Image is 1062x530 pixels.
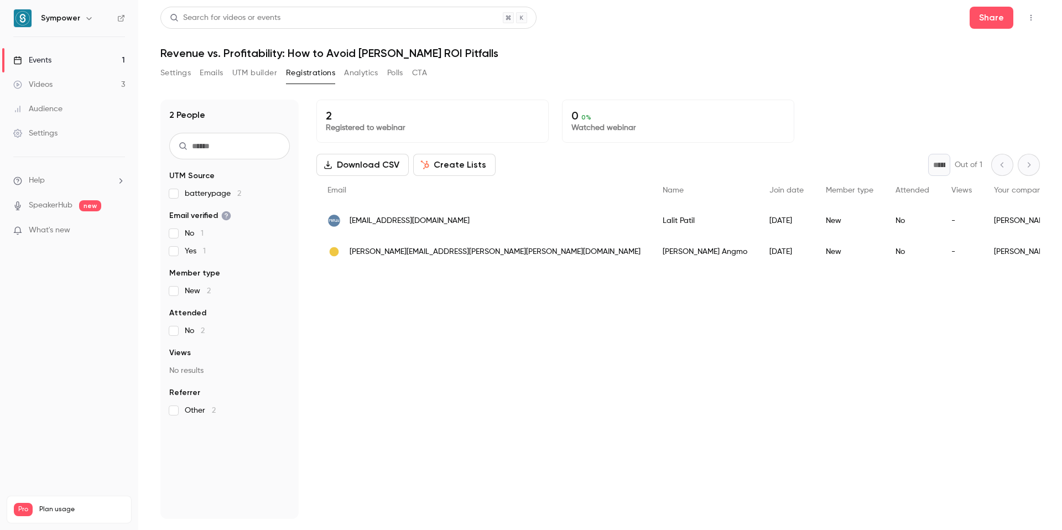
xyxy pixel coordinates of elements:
img: mirai-power.com [327,214,341,227]
div: [PERSON_NAME] Angmo [652,236,758,267]
span: 2 [207,287,211,295]
span: Member type [826,186,873,194]
span: UTM Source [169,170,215,181]
img: Sympower [14,9,32,27]
span: Yes [185,246,206,257]
img: skala.partners [327,245,341,258]
span: Email [327,186,346,194]
span: new [79,200,101,211]
span: 0 % [581,113,591,121]
span: Email verified [169,210,231,221]
p: Registered to webinar [326,122,539,133]
span: Referrer [169,387,200,398]
span: [EMAIL_ADDRESS][DOMAIN_NAME] [350,215,470,227]
div: [DATE] [758,205,815,236]
span: [PERSON_NAME][EMAIL_ADDRESS][PERSON_NAME][PERSON_NAME][DOMAIN_NAME] [350,246,641,258]
div: Events [13,55,51,66]
span: What's new [29,225,70,236]
span: Views [169,347,191,358]
span: No [185,325,205,336]
p: 2 [326,109,539,122]
p: Out of 1 [955,159,982,170]
button: Registrations [286,64,335,82]
span: Other [185,405,216,416]
span: No [185,228,204,239]
h1: 2 People [169,108,205,122]
span: Attended [896,186,929,194]
button: Create Lists [413,154,496,176]
button: Analytics [344,64,378,82]
h1: Revenue vs. Profitability: How to Avoid [PERSON_NAME] ROI Pitfalls [160,46,1040,60]
p: 0 [571,109,785,122]
button: Polls [387,64,403,82]
button: Download CSV [316,154,409,176]
div: New [815,205,884,236]
div: No [884,205,940,236]
section: facet-groups [169,170,290,416]
div: Search for videos or events [170,12,280,24]
span: Name [663,186,684,194]
span: Attended [169,308,206,319]
button: Emails [200,64,223,82]
a: SpeakerHub [29,200,72,211]
li: help-dropdown-opener [13,175,125,186]
button: Settings [160,64,191,82]
span: Help [29,175,45,186]
span: 2 [201,327,205,335]
div: Lalit Patil [652,205,758,236]
button: CTA [412,64,427,82]
div: Settings [13,128,58,139]
span: 1 [203,247,206,255]
div: Videos [13,79,53,90]
button: UTM builder [232,64,277,82]
span: Join date [769,186,804,194]
div: No [884,236,940,267]
span: Plan usage [39,505,124,514]
p: Watched webinar [571,122,785,133]
h6: Sympower [41,13,80,24]
div: New [815,236,884,267]
span: 1 [201,230,204,237]
div: [DATE] [758,236,815,267]
span: Views [951,186,972,194]
span: New [185,285,211,297]
div: - [940,236,983,267]
button: Share [970,7,1013,29]
span: 2 [237,190,241,198]
span: batterypage [185,188,241,199]
span: Member type [169,268,220,279]
div: - [940,205,983,236]
p: No results [169,365,290,376]
span: Pro [14,503,33,516]
span: 2 [212,407,216,414]
div: Audience [13,103,63,115]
